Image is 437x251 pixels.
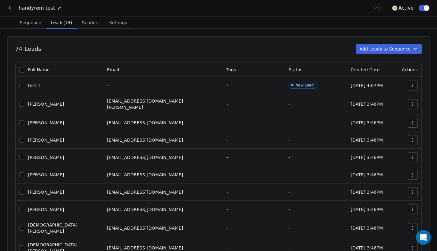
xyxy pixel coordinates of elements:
div: New Lead [295,83,314,87]
span: - [226,120,228,125]
span: [DATE] 3:46PM [351,245,383,250]
span: - [289,226,290,231]
span: [DATE] 3:46PM [351,138,383,143]
span: - [226,245,228,250]
span: Status [289,67,303,72]
span: [DATE] 3:46PM [351,172,383,177]
span: [PERSON_NAME] [28,206,64,213]
span: - [226,207,228,212]
span: handyrem test [19,4,55,12]
span: [DATE] 3:46PM [351,226,383,231]
span: [PERSON_NAME] [28,189,64,195]
span: Leads [25,45,41,53]
span: - [226,172,228,177]
span: 74 [15,45,22,53]
span: - [289,207,290,212]
button: Add Leads to Sequence [356,44,422,54]
span: [DATE] 3:46PM [351,155,383,160]
span: - [107,83,108,88]
span: - [226,190,228,195]
span: [EMAIL_ADDRESS][DOMAIN_NAME] [107,138,183,143]
span: [PERSON_NAME] [28,120,64,126]
span: [PERSON_NAME] [28,154,64,161]
span: [DEMOGRAPHIC_DATA][PERSON_NAME] [28,222,99,234]
span: - [226,102,228,107]
span: [EMAIL_ADDRESS][DOMAIN_NAME] [107,172,183,177]
span: [EMAIL_ADDRESS][DOMAIN_NAME] [107,245,183,250]
span: [DATE] 3:46PM [351,120,383,125]
span: - [226,138,228,143]
span: - [226,155,228,160]
div: Open Intercom Messenger [416,230,431,245]
span: - [289,155,290,160]
span: - [289,120,290,125]
span: [PERSON_NAME] [28,172,64,178]
span: [EMAIL_ADDRESS][DOMAIN_NAME] [107,120,183,125]
span: [DATE] 3:46PM [351,207,383,212]
span: Sequence [17,18,43,27]
span: - [289,102,290,107]
span: - [289,190,290,195]
span: [DATE] 3:46PM [351,102,383,107]
span: Active [398,4,414,12]
span: Created Date [351,67,380,72]
span: Full Name [28,67,50,73]
span: test 1 [28,82,40,89]
span: - [289,138,290,143]
span: - [289,245,290,250]
span: - [226,83,228,88]
span: [EMAIL_ADDRESS][DOMAIN_NAME][PERSON_NAME] [107,99,183,110]
span: [PERSON_NAME] [28,101,64,107]
span: [EMAIL_ADDRESS][DOMAIN_NAME] [107,226,183,231]
span: [EMAIL_ADDRESS][DOMAIN_NAME] [107,207,183,212]
span: Actions [402,67,418,72]
span: [EMAIL_ADDRESS][DOMAIN_NAME] [107,190,183,195]
span: [DATE] 4:07PM [351,83,383,88]
span: Tags [226,67,236,72]
span: [EMAIL_ADDRESS][DOMAIN_NAME] [107,155,183,160]
span: Senders [80,18,102,27]
span: [PERSON_NAME] [28,137,64,143]
span: Leads (74) [48,18,75,27]
span: Email [107,67,119,72]
span: [DATE] 3:46PM [351,190,383,195]
span: Settings [107,18,130,27]
span: - [289,172,290,177]
span: - [226,226,228,231]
